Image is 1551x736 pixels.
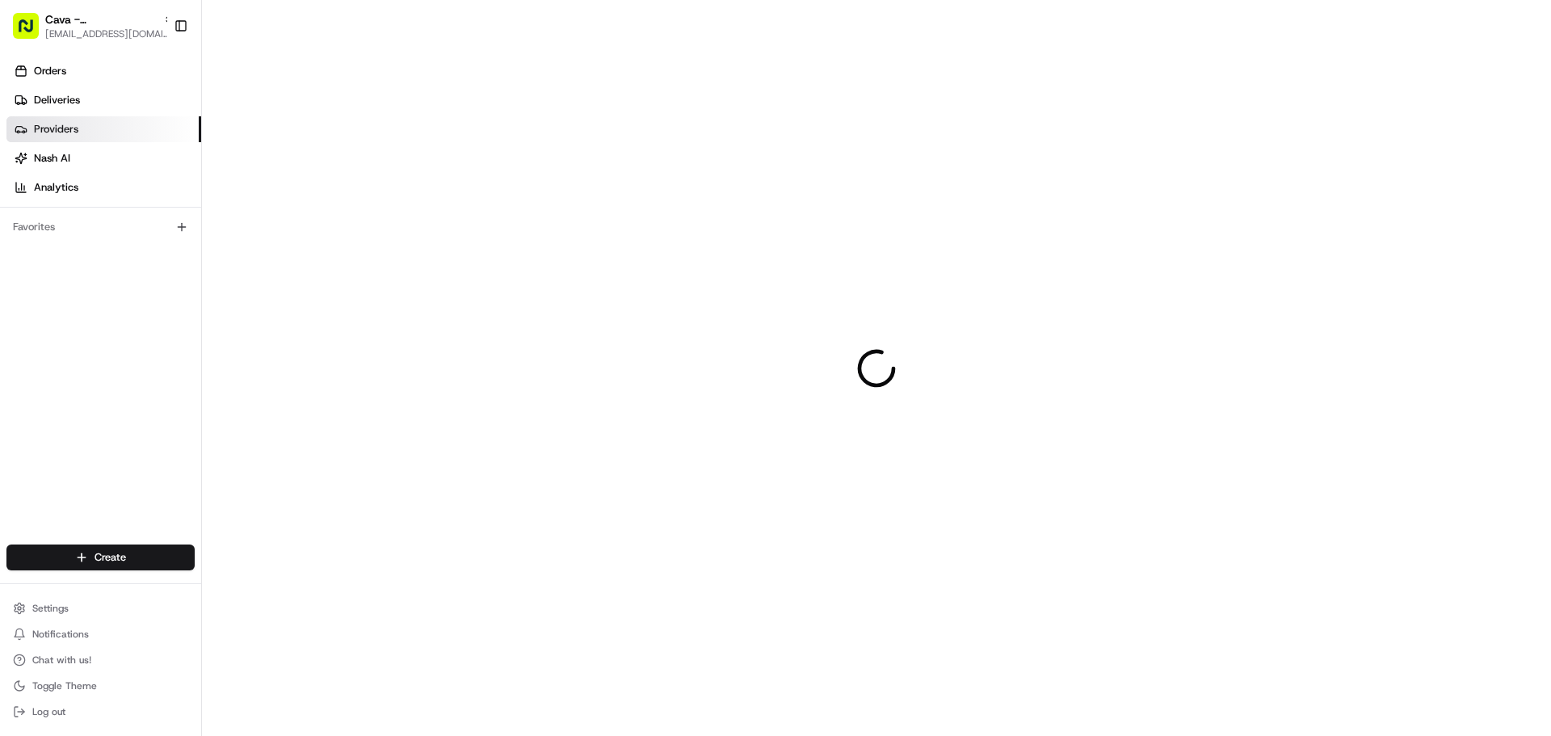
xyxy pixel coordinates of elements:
span: Create [95,550,126,565]
span: Settings [32,602,69,615]
button: Cava - [GEOGRAPHIC_DATA][EMAIL_ADDRESS][DOMAIN_NAME] [6,6,167,45]
span: Orders [34,64,66,78]
button: Log out [6,700,195,723]
button: Settings [6,597,195,620]
span: Notifications [32,628,89,641]
span: Chat with us! [32,654,91,667]
span: Deliveries [34,93,80,107]
a: Nash AI [6,145,201,171]
a: Orders [6,58,201,84]
span: Toggle Theme [32,679,97,692]
span: Providers [34,122,78,137]
button: Toggle Theme [6,675,195,697]
span: Analytics [34,180,78,195]
button: [EMAIL_ADDRESS][DOMAIN_NAME] [45,27,174,40]
a: Analytics [6,175,201,200]
button: Notifications [6,623,195,646]
button: Chat with us! [6,649,195,671]
button: Create [6,545,195,570]
a: Deliveries [6,87,201,113]
button: Cava - [GEOGRAPHIC_DATA] [45,11,157,27]
span: Log out [32,705,65,718]
a: Providers [6,116,201,142]
div: Favorites [6,214,195,240]
span: Nash AI [34,151,70,166]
